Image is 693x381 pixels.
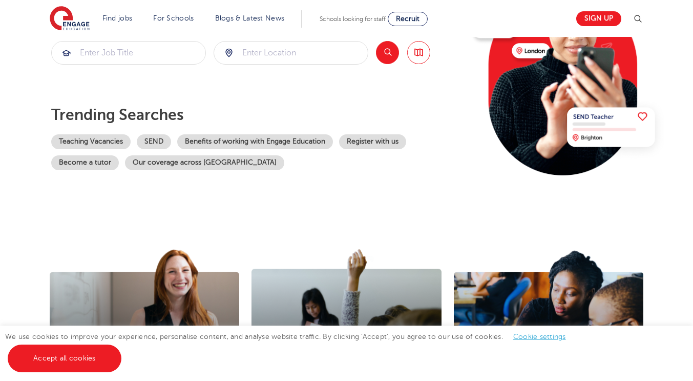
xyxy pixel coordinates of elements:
a: Teaching Vacancies [51,134,131,149]
span: Recruit [396,15,419,23]
a: Register with us [339,134,406,149]
img: Engage Education [50,6,90,32]
a: Our coverage across [GEOGRAPHIC_DATA] [125,155,284,170]
a: For Schools [153,14,194,22]
a: Blogs & Latest News [215,14,285,22]
button: Search [376,41,399,64]
input: Submit [52,42,205,64]
a: Accept all cookies [8,345,121,372]
a: Benefits of working with Engage Education [177,134,333,149]
div: Submit [51,41,206,65]
span: We use cookies to improve your experience, personalise content, and analyse website traffic. By c... [5,333,576,362]
input: Submit [214,42,368,64]
p: Trending searches [51,106,465,124]
a: Cookie settings [513,333,566,340]
a: Become a tutor [51,155,119,170]
a: SEND [137,134,171,149]
a: Find jobs [102,14,133,22]
span: Schools looking for staff [320,15,386,23]
div: Submit [214,41,368,65]
a: Recruit [388,12,428,26]
a: Sign up [576,11,621,26]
